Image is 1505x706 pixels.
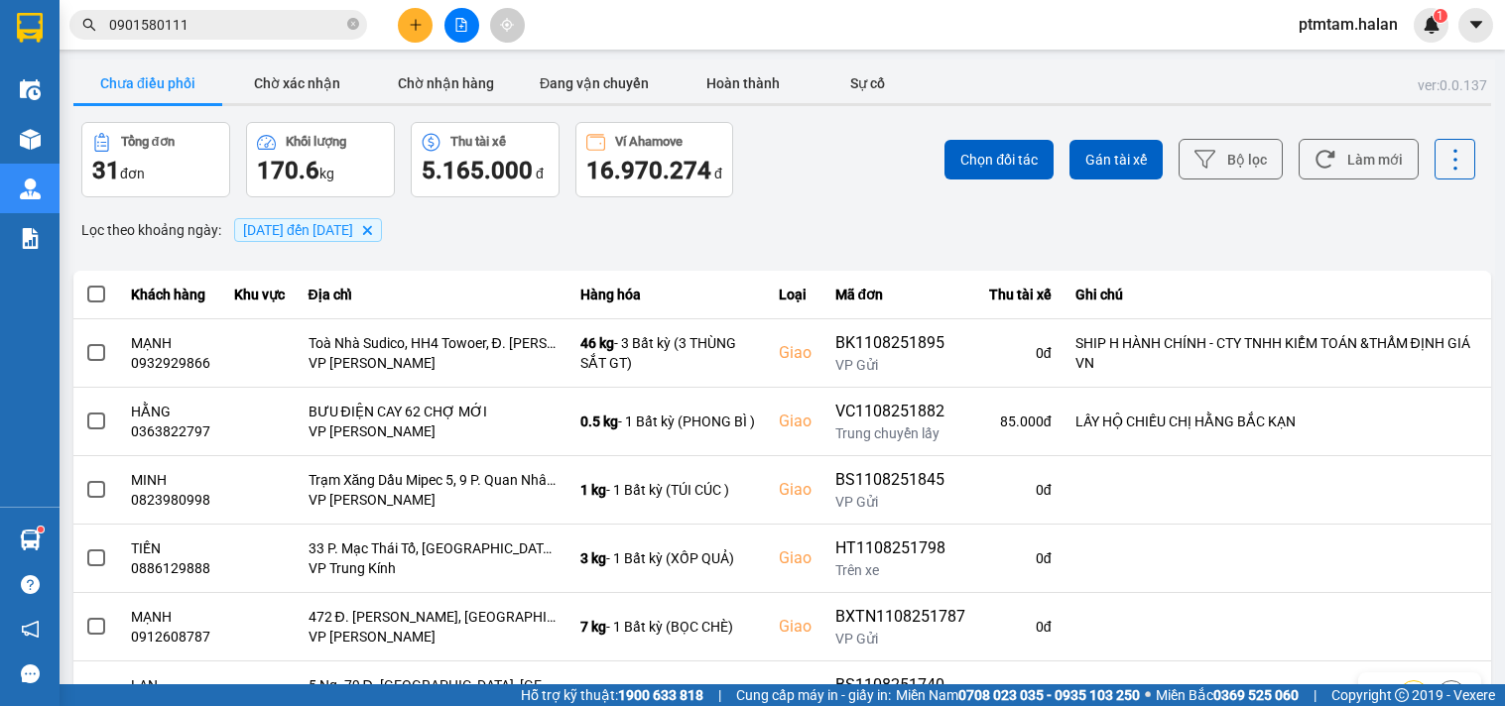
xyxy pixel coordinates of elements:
span: caret-down [1467,16,1485,34]
span: copyright [1395,688,1409,702]
div: BS1108251845 [835,468,965,492]
div: VP [PERSON_NAME] [309,490,557,510]
button: file-add [444,8,479,43]
span: Chọn đối tác [960,150,1038,170]
div: Thu tài xế [989,283,1052,306]
div: Khối lượng [286,135,346,149]
div: BS1108251740 [835,673,965,697]
th: Khu vực [222,271,297,319]
span: 7 kg [580,619,606,635]
div: Trạm Xăng Dầu Mipec 5, 9 P. Quan Nhân, Nhân Chính, [GEOGRAPHIC_DATA], [GEOGRAPHIC_DATA], [GEOGRAP... [309,470,557,490]
span: file-add [454,18,468,32]
button: caret-down [1458,8,1493,43]
button: Tổng đơn31đơn [81,122,230,197]
span: Hỗ trợ kỹ thuật: [521,684,703,706]
th: Địa chỉ [297,271,568,319]
th: Hàng hóa [568,271,767,319]
button: Hoàn thành [669,63,817,103]
button: Bộ lọc [1179,139,1283,179]
div: 33 P. Mạc Thái Tổ, [GEOGRAPHIC_DATA], [GEOGRAPHIC_DATA], [GEOGRAPHIC_DATA], [GEOGRAPHIC_DATA] [309,538,557,558]
div: 0823980998 [131,490,210,510]
img: logo-vxr [17,13,43,43]
div: VP Gửi [835,629,965,648]
button: Chọn đối tác [944,140,1054,179]
div: 0 đ [989,548,1052,568]
div: VP [PERSON_NAME] [309,353,557,373]
span: | [718,684,721,706]
div: VC1108251882 [835,400,965,423]
div: Ví Ahamove [615,135,683,149]
button: Chờ nhận hàng [371,63,520,103]
div: HT1108251798 [835,536,965,560]
span: plus [409,18,423,32]
button: Sự cố [817,63,917,103]
img: warehouse-icon [20,529,41,550]
span: message [21,664,40,683]
svg: Delete [361,224,373,236]
span: ptmtam.halan [1283,12,1414,37]
span: 10/08/2025 đến 11/08/2025, close by backspace [234,218,382,242]
div: 0 đ [989,343,1052,363]
img: warehouse-icon [20,129,41,150]
button: Ví Ahamove16.970.274 đ [575,122,733,197]
div: 0912608787 [131,627,210,647]
div: Trung chuyển lấy [835,423,965,443]
span: Lọc theo khoảng ngày : [81,219,221,241]
span: ⚪️ [1145,691,1151,699]
button: Làm mới [1299,139,1419,179]
div: LẤY HỘ CHIẾU CHỊ HẰNG BẮC KẠN [1075,412,1480,431]
div: 5 Ng. 79 Đ. [GEOGRAPHIC_DATA], [GEOGRAPHIC_DATA], [GEOGRAPHIC_DATA], [GEOGRAPHIC_DATA], [GEOGRAPH... [309,675,557,695]
div: VP [PERSON_NAME] [309,421,557,441]
div: TIẾN [131,538,210,558]
img: solution-icon [20,228,41,249]
span: Miền Bắc [1156,684,1299,706]
span: close-circle [347,16,359,35]
div: BƯU ĐIỆN CAY 62 CHỢ MỚI [309,402,557,421]
span: search [82,18,96,32]
div: 0363822797 [131,421,210,441]
span: 10/08/2025 đến 11/08/2025 [243,222,353,238]
div: Giao [779,341,812,365]
img: warehouse-icon [20,79,41,100]
button: Chưa điều phối [73,63,222,103]
th: Khách hàng [119,271,222,319]
div: 0 đ [989,480,1052,500]
div: VP Trung Kính [309,558,557,578]
button: plus [398,8,433,43]
div: VP [PERSON_NAME] [309,627,557,647]
div: MẠNH [131,333,210,353]
span: 0.5 kg [580,413,618,429]
div: MẠNH [131,607,210,627]
span: 31 [92,157,120,184]
span: question-circle [21,575,40,594]
div: Thu tài xế [450,135,506,149]
span: 3 kg [580,550,606,566]
div: 85.000 đ [989,412,1052,431]
div: đ [586,155,722,186]
div: Giao [779,546,812,570]
div: HẰNG [131,402,210,421]
th: Ghi chú [1064,271,1492,319]
strong: 0708 023 035 - 0935 103 250 [958,687,1140,703]
div: - 1 Bất kỳ (TÚI CÚC ) [580,480,755,500]
div: MINH [131,470,210,490]
span: 1 [1437,9,1443,23]
span: 1 kg [580,482,606,498]
span: 170.6 [257,157,319,184]
div: VP Gửi [835,355,965,375]
th: Mã đơn [823,271,977,319]
th: Loại [767,271,823,319]
sup: 1 [1434,9,1447,23]
button: Thu tài xế5.165.000 đ [411,122,560,197]
div: Giao [779,478,812,502]
div: - 1 Bất kỳ (XỐP QUẢ) [580,548,755,568]
button: Gán tài xế [1069,140,1163,179]
img: icon-new-feature [1423,16,1441,34]
div: - 3 Bất kỳ (3 THÙNG SẮT GT) [580,333,755,373]
div: SHIP H HÀNH CHÍNH - CTY TNHH KIỂM TOÁN &THẨM ĐỊNH GIÁ VN [1075,333,1480,373]
div: Trên xe [835,560,965,580]
div: 472 Đ. [PERSON_NAME], [GEOGRAPHIC_DATA], [GEOGRAPHIC_DATA], [GEOGRAPHIC_DATA], [GEOGRAPHIC_DATA] [309,607,557,627]
strong: 0369 525 060 [1213,687,1299,703]
button: Chờ xác nhận [222,63,371,103]
div: Giao [779,615,812,639]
